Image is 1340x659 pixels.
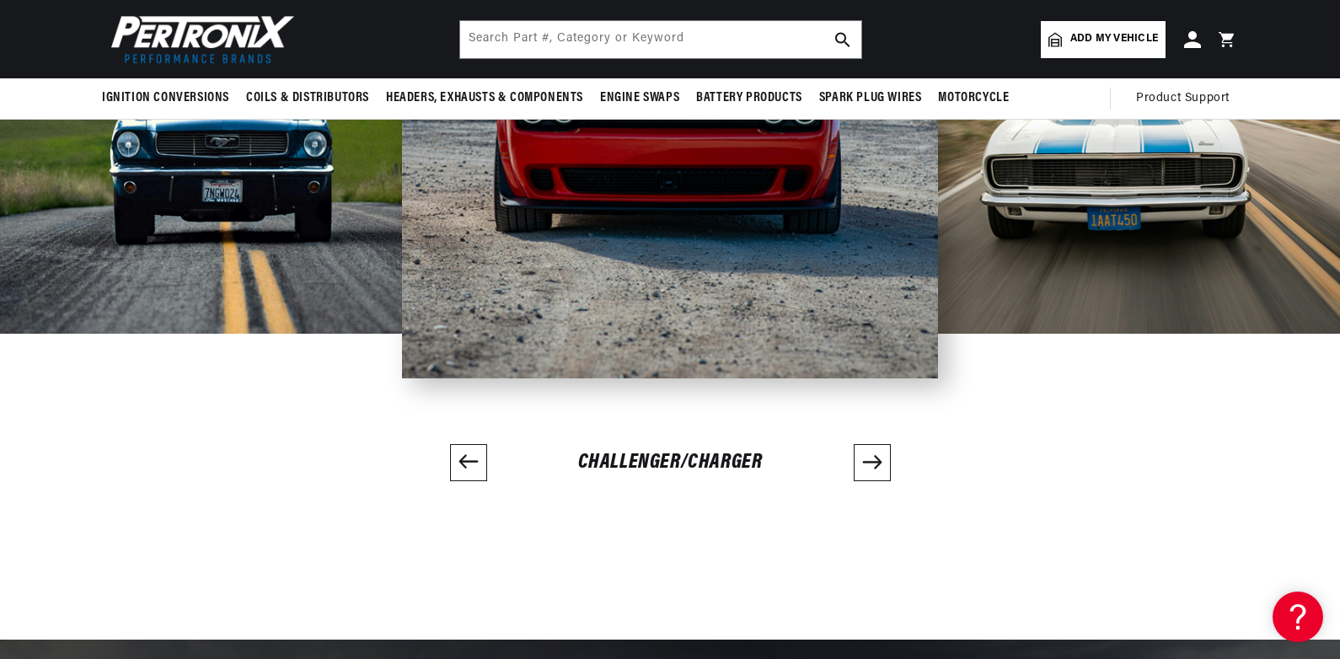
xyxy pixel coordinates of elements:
[592,78,688,118] summary: Engine Swaps
[238,78,378,118] summary: Coils & Distributors
[1041,21,1166,58] a: Add my vehicle
[102,10,296,68] img: Pertronix
[938,89,1009,107] span: Motorcycle
[811,78,930,118] summary: Spark Plug Wires
[930,78,1017,118] summary: Motorcycle
[378,78,592,118] summary: Headers, Exhausts & Components
[1070,31,1158,47] span: Add my vehicle
[246,89,369,107] span: Coils & Distributors
[102,78,238,118] summary: Ignition Conversions
[824,21,861,58] button: search button
[460,21,861,58] input: Search Part #, Category or Keyword
[600,89,679,107] span: Engine Swaps
[102,89,229,107] span: Ignition Conversions
[1136,78,1238,119] summary: Product Support
[504,421,837,506] a: Challenger/Charger
[504,454,837,471] h3: Challenger/Charger
[819,89,922,107] span: Spark Plug Wires
[696,89,802,107] span: Battery Products
[688,78,811,118] summary: Battery Products
[854,444,891,481] button: Next slide
[386,89,583,107] span: Headers, Exhausts & Components
[1136,89,1230,108] span: Product Support
[450,444,487,481] button: Previous slide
